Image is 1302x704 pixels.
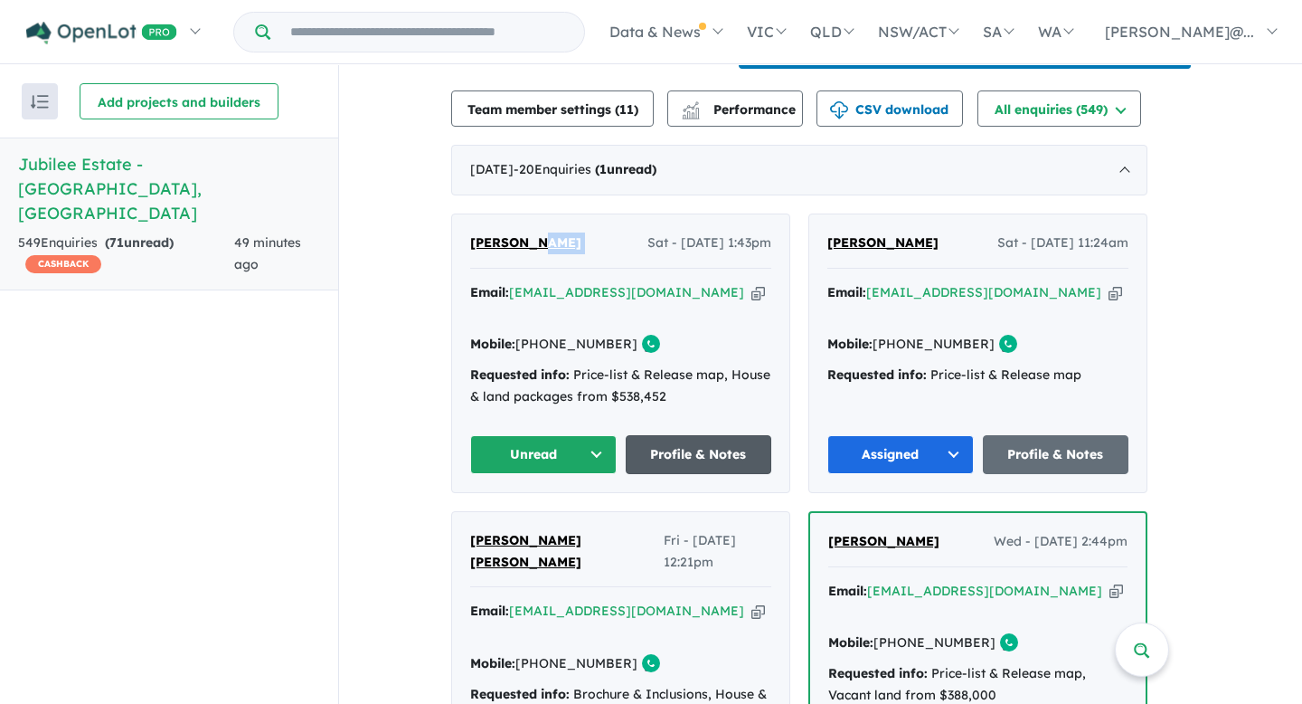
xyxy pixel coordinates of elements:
[626,435,772,474] a: Profile & Notes
[828,583,867,599] strong: Email:
[1109,283,1122,302] button: Copy
[827,435,974,474] button: Assigned
[509,603,744,619] a: [EMAIL_ADDRESS][DOMAIN_NAME]
[983,435,1129,474] a: Profile & Notes
[873,336,995,352] a: [PHONE_NUMBER]
[470,530,664,574] a: [PERSON_NAME] [PERSON_NAME]
[515,336,637,352] a: [PHONE_NUMBER]
[816,90,963,127] button: CSV download
[470,234,581,251] span: [PERSON_NAME]
[470,284,509,300] strong: Email:
[105,234,174,251] strong: ( unread)
[619,101,634,118] span: 11
[18,233,234,276] div: 549 Enquir ies
[599,161,607,177] span: 1
[827,284,866,300] strong: Email:
[867,583,1102,599] a: [EMAIL_ADDRESS][DOMAIN_NAME]
[234,234,301,272] span: 49 minutes ago
[470,655,515,671] strong: Mobile:
[470,336,515,352] strong: Mobile:
[80,83,278,119] button: Add projects and builders
[26,22,177,44] img: Openlot PRO Logo White
[682,108,700,119] img: bar-chart.svg
[994,531,1127,553] span: Wed - [DATE] 2:44pm
[109,234,124,251] span: 71
[827,336,873,352] strong: Mobile:
[828,665,928,681] strong: Requested info:
[683,101,699,111] img: line-chart.svg
[866,284,1101,300] a: [EMAIL_ADDRESS][DOMAIN_NAME]
[451,90,654,127] button: Team member settings (11)
[470,233,581,254] a: [PERSON_NAME]
[751,602,765,621] button: Copy
[827,365,1128,386] div: Price-list & Release map
[470,686,570,702] strong: Requested info:
[664,530,771,574] span: Fri - [DATE] 12:21pm
[1109,582,1123,601] button: Copy
[647,233,771,254] span: Sat - [DATE] 1:43pm
[31,95,49,109] img: sort.svg
[828,634,873,651] strong: Mobile:
[274,13,580,52] input: Try estate name, suburb, builder or developer
[451,145,1147,195] div: [DATE]
[828,531,939,553] a: [PERSON_NAME]
[684,101,796,118] span: Performance
[977,90,1141,127] button: All enquiries (549)
[470,366,570,383] strong: Requested info:
[1105,23,1254,41] span: [PERSON_NAME]@...
[827,234,939,251] span: [PERSON_NAME]
[997,233,1128,254] span: Sat - [DATE] 11:24am
[470,603,509,619] strong: Email:
[470,435,617,474] button: Unread
[873,634,995,651] a: [PHONE_NUMBER]
[514,161,656,177] span: - 20 Enquir ies
[18,152,320,225] h5: Jubilee Estate - [GEOGRAPHIC_DATA] , [GEOGRAPHIC_DATA]
[515,655,637,671] a: [PHONE_NUMBER]
[830,101,848,119] img: download icon
[827,366,927,383] strong: Requested info:
[25,255,101,273] span: CASHBACK
[751,283,765,302] button: Copy
[509,284,744,300] a: [EMAIL_ADDRESS][DOMAIN_NAME]
[827,233,939,254] a: [PERSON_NAME]
[828,533,939,549] span: [PERSON_NAME]
[595,161,656,177] strong: ( unread)
[470,532,581,570] span: [PERSON_NAME] [PERSON_NAME]
[667,90,803,127] button: Performance
[470,365,771,408] div: Price-list & Release map, House & land packages from $538,452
